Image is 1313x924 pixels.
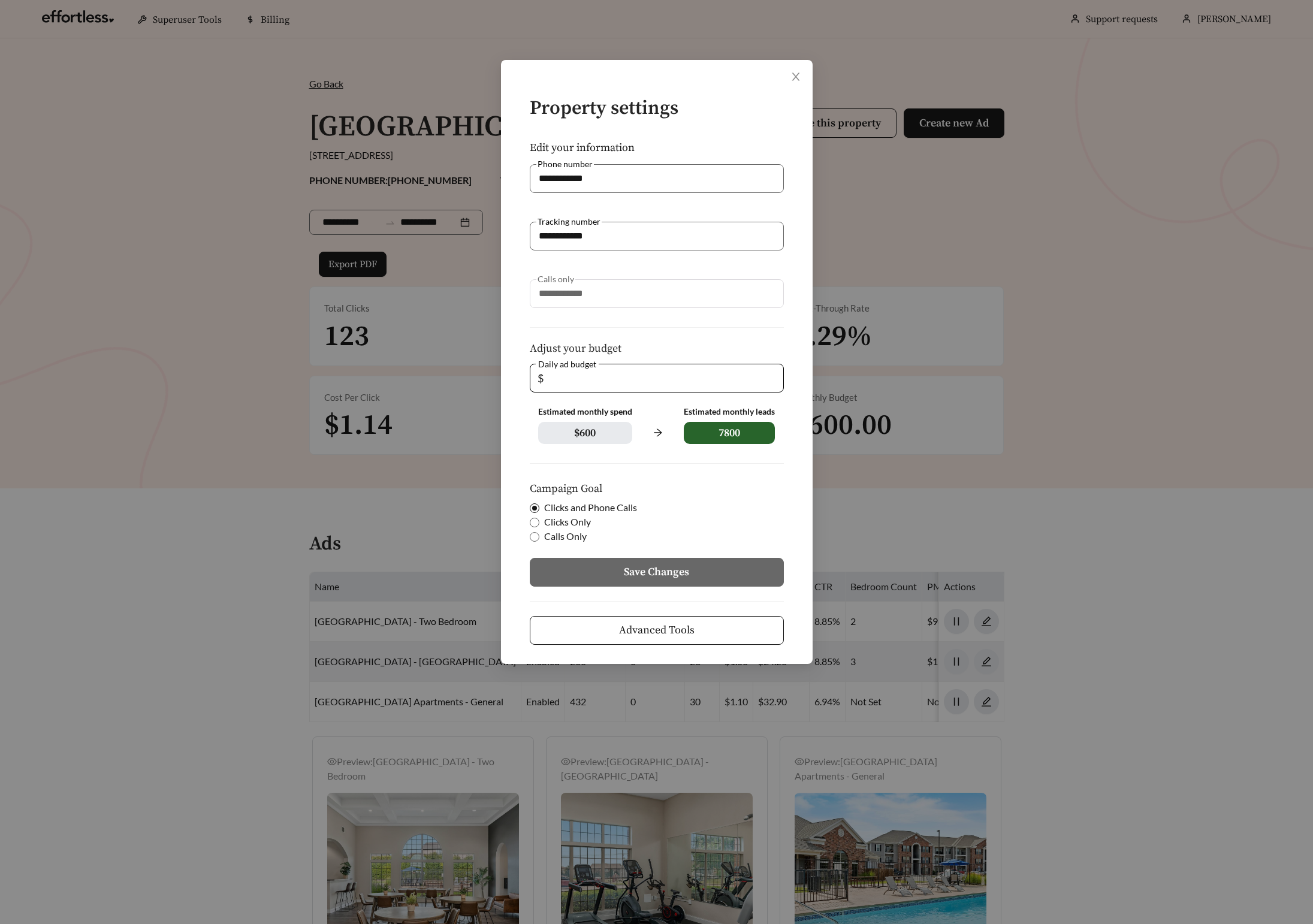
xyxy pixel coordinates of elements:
span: arrow-right [647,421,669,444]
span: Clicks and Phone Calls [539,500,642,515]
span: $ 600 [538,422,632,444]
span: Advanced Tools [619,622,695,638]
button: Save Changes [530,558,784,587]
h5: Campaign Goal [530,483,784,495]
div: Estimated monthly leads [684,407,775,417]
span: Clicks Only [539,515,596,529]
div: Estimated monthly spend [538,407,632,417]
h4: Property settings [530,98,784,119]
button: Close [779,60,813,93]
span: $ [538,364,544,392]
a: Advanced Tools [530,624,784,635]
button: Advanced Tools [530,616,784,645]
h5: Adjust your budget [530,343,784,355]
span: Calls Only [539,529,591,543]
span: 7800 [684,422,775,444]
span: close [790,71,801,82]
h5: Edit your information [530,142,784,154]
